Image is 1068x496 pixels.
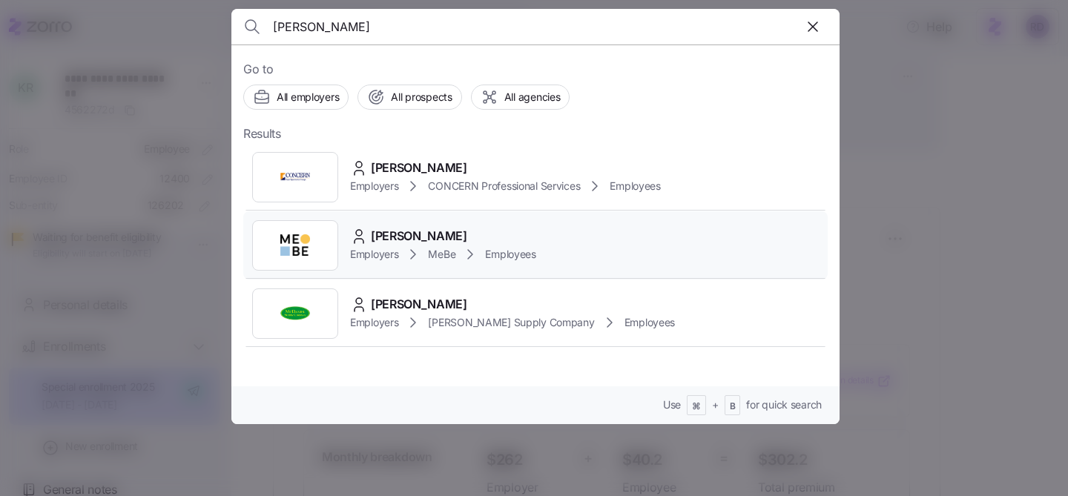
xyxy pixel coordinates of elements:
[391,90,452,105] span: All prospects
[280,231,310,260] img: Employer logo
[504,90,561,105] span: All agencies
[471,85,570,110] button: All agencies
[663,397,681,412] span: Use
[243,125,281,143] span: Results
[350,315,398,330] span: Employers
[243,60,828,79] span: Go to
[371,295,467,314] span: [PERSON_NAME]
[428,315,594,330] span: [PERSON_NAME] Supply Company
[746,397,822,412] span: for quick search
[371,159,467,177] span: [PERSON_NAME]
[428,179,580,194] span: CONCERN Professional Services
[624,315,675,330] span: Employees
[712,397,719,412] span: +
[280,299,310,328] img: Employer logo
[371,227,467,245] span: [PERSON_NAME]
[692,400,701,413] span: ⌘
[277,90,339,105] span: All employers
[610,179,660,194] span: Employees
[280,162,310,192] img: Employer logo
[485,247,535,262] span: Employees
[243,85,349,110] button: All employers
[350,179,398,194] span: Employers
[730,400,736,413] span: B
[357,85,461,110] button: All prospects
[350,247,398,262] span: Employers
[428,247,455,262] span: MeBe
